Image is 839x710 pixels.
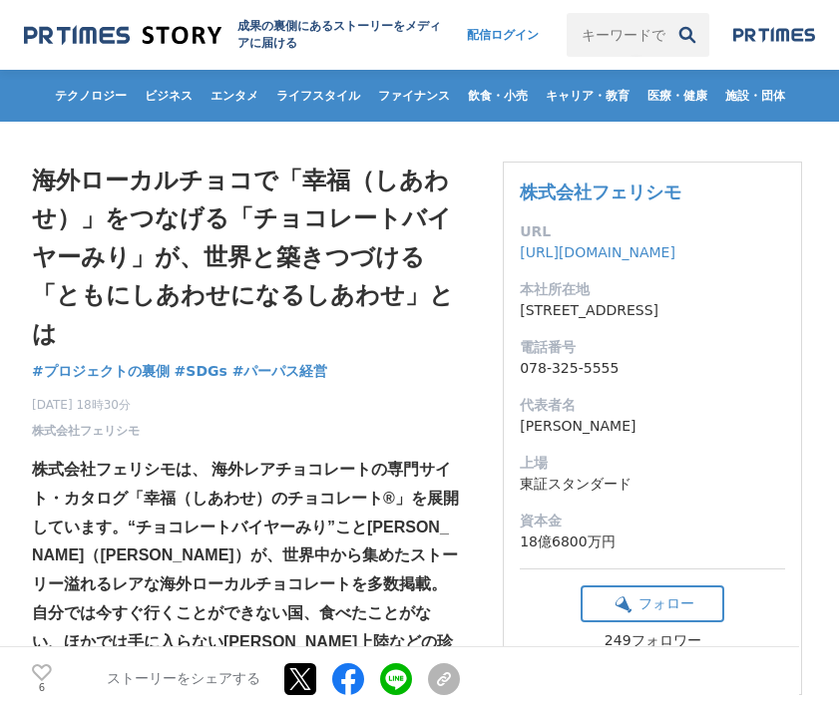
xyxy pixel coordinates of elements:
a: 飲食・小売 [460,70,536,122]
span: [DATE] 18時30分 [32,396,140,414]
a: 施設・団体 [717,70,793,122]
span: 医療・健康 [639,88,715,104]
span: ライフスタイル [268,88,368,104]
dt: 資本金 [520,511,785,532]
a: 成果の裏側にあるストーリーをメディアに届ける 成果の裏側にあるストーリーをメディアに届ける [24,18,447,52]
span: ビジネス [137,88,201,104]
a: 医療・健康 [639,70,715,122]
dd: [PERSON_NAME] [520,416,785,437]
a: #パーパス経営 [232,361,328,382]
img: 成果の裏側にあるストーリーをメディアに届ける [24,22,221,49]
button: フォロー [581,585,724,622]
span: ファイナンス [370,88,458,104]
span: 飲食・小売 [460,88,536,104]
h1: 海外ローカルチョコで「幸福（しあわせ）」をつなげる「チョコレートバイヤーみり」が、世界と築きつづける「ともにしあわせになるしあわせ」とは [32,162,460,353]
span: エンタメ [203,88,266,104]
a: 配信ログイン [447,13,559,57]
a: #SDGs [175,361,227,382]
dt: 代表者名 [520,395,785,416]
a: [URL][DOMAIN_NAME] [520,244,675,260]
button: 検索 [665,13,709,57]
dt: 電話番号 [520,337,785,358]
dd: 18億6800万円 [520,532,785,552]
p: ストーリーをシェアする [107,670,260,688]
div: 249フォロワー [581,632,724,650]
a: ファイナンス [370,70,458,122]
a: ビジネス [137,70,201,122]
a: 株式会社フェリシモ [32,422,140,440]
dd: [STREET_ADDRESS] [520,300,785,321]
a: キャリア・教育 [538,70,637,122]
p: 6 [32,683,52,693]
h2: 成果の裏側にあるストーリーをメディアに届ける [237,18,447,52]
span: キャリア・教育 [538,88,637,104]
dd: 東証スタンダード [520,474,785,495]
span: #SDGs [175,362,227,380]
dt: 上場 [520,453,785,474]
span: テクノロジー [47,88,135,104]
input: キーワードで検索 [567,13,665,57]
dd: 078-325-5555 [520,358,785,379]
a: テクノロジー [47,70,135,122]
dt: 本社所在地 [520,279,785,300]
span: #パーパス経営 [232,362,328,380]
span: 施設・団体 [717,88,793,104]
a: #プロジェクトの裏側 [32,361,170,382]
a: エンタメ [203,70,266,122]
a: 株式会社フェリシモ [520,181,681,202]
a: ライフスタイル [268,70,368,122]
dt: URL [520,221,785,242]
span: #プロジェクトの裏側 [32,362,170,380]
img: prtimes [733,27,815,43]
